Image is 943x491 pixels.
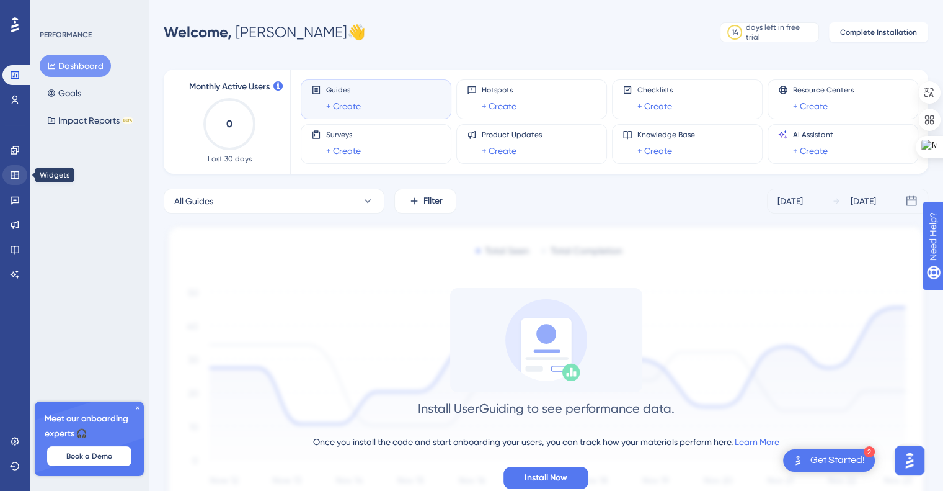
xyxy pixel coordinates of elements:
[164,23,232,41] span: Welcome,
[226,118,232,130] text: 0
[326,143,361,158] a: + Create
[735,437,779,447] a: Learn More
[174,194,213,209] span: All Guides
[777,194,803,209] div: [DATE]
[482,85,516,95] span: Hotspots
[164,22,366,42] div: [PERSON_NAME] 👋
[423,194,443,209] span: Filter
[891,442,928,479] iframe: UserGuiding AI Assistant Launcher
[840,27,917,37] span: Complete Installation
[503,467,588,489] button: Install Now
[40,109,141,132] button: Impact ReportsBETA
[851,194,876,209] div: [DATE]
[829,22,928,42] button: Complete Installation
[164,189,384,214] button: All Guides
[326,85,361,95] span: Guides
[418,400,675,417] div: Install UserGuiding to see performance data.
[793,130,833,140] span: AI Assistant
[790,453,805,468] img: launcher-image-alternative-text
[793,99,828,114] a: + Create
[122,117,133,124] div: BETA
[47,446,131,466] button: Book a Demo
[637,99,672,114] a: + Create
[793,143,828,158] a: + Create
[326,99,361,114] a: + Create
[313,435,779,449] div: Once you install the code and start onboarding your users, you can track how your materials perfo...
[637,85,673,95] span: Checklists
[746,22,815,42] div: days left in free trial
[793,85,854,95] span: Resource Centers
[637,143,672,158] a: + Create
[525,471,567,485] span: Install Now
[783,449,875,472] div: Open Get Started! checklist, remaining modules: 2
[732,27,738,37] div: 14
[66,451,112,461] span: Book a Demo
[864,446,875,457] div: 2
[482,99,516,114] a: + Create
[40,55,111,77] button: Dashboard
[40,30,92,40] div: PERFORMANCE
[810,454,865,467] div: Get Started!
[482,143,516,158] a: + Create
[326,130,361,140] span: Surveys
[189,79,270,94] span: Monthly Active Users
[482,130,542,140] span: Product Updates
[637,130,695,140] span: Knowledge Base
[29,3,77,18] span: Need Help?
[208,154,252,164] span: Last 30 days
[45,412,134,441] span: Meet our onboarding experts 🎧
[394,189,456,214] button: Filter
[40,82,89,104] button: Goals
